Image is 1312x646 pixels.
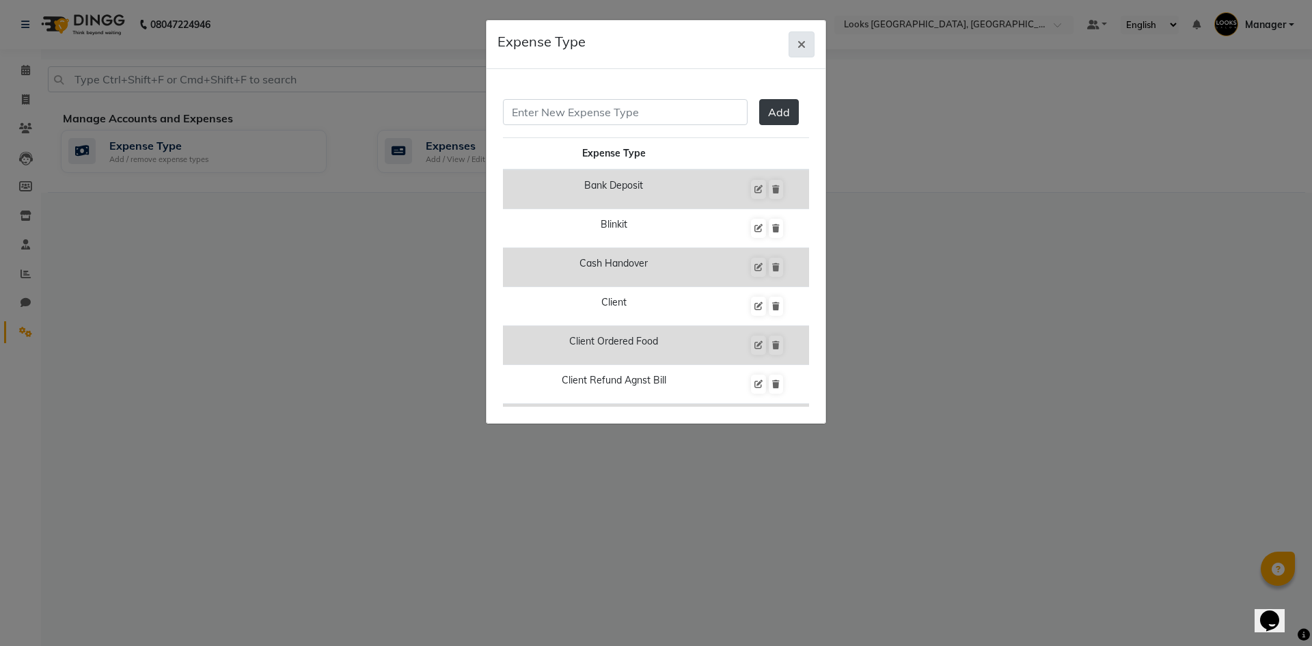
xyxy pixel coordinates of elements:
button: Add [759,99,799,125]
input: Enter New Expense Type [503,99,748,125]
td: Client Ordered Food [503,326,724,365]
td: Blinkit [503,209,724,248]
td: Cash Handover [503,248,724,287]
td: Client Refund Agnst Bill [503,365,724,404]
h5: Expense Type [497,31,586,52]
th: Expense Type [503,138,724,170]
td: Client [503,287,724,326]
span: Add [768,105,790,119]
td: Client Welfare [503,404,724,443]
td: Bank Deposit [503,170,724,209]
iframe: chat widget [1255,591,1298,632]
